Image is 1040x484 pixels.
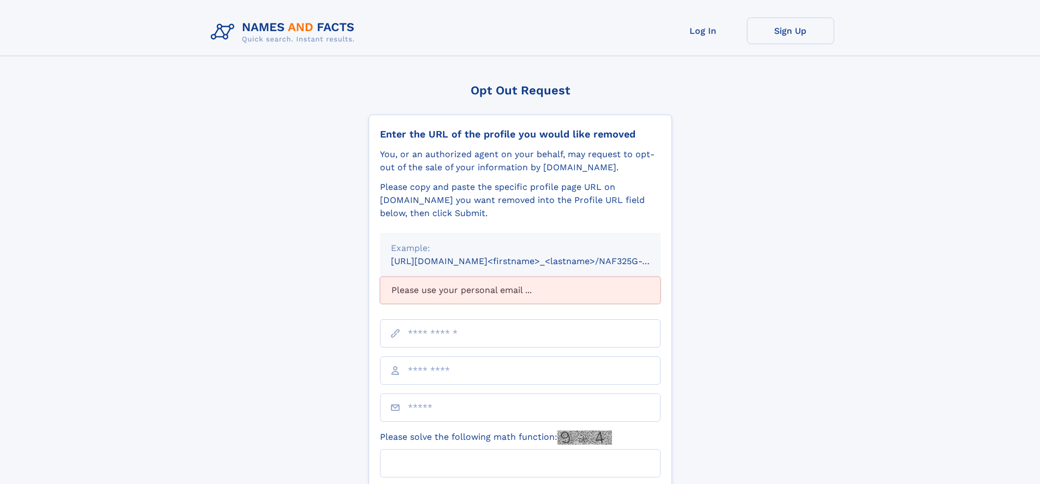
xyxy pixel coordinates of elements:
img: Logo Names and Facts [206,17,364,47]
label: Please solve the following math function: [380,431,612,445]
a: Log In [659,17,747,44]
div: Enter the URL of the profile you would like removed [380,128,661,140]
div: You, or an authorized agent on your behalf, may request to opt-out of the sale of your informatio... [380,148,661,174]
div: Example: [391,242,650,255]
small: [URL][DOMAIN_NAME]<firstname>_<lastname>/NAF325G-xxxxxxxx [391,256,681,266]
div: Please copy and paste the specific profile page URL on [DOMAIN_NAME] you want removed into the Pr... [380,181,661,220]
a: Sign Up [747,17,834,44]
div: Opt Out Request [369,83,672,97]
div: Please use your personal email ... [380,277,661,304]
